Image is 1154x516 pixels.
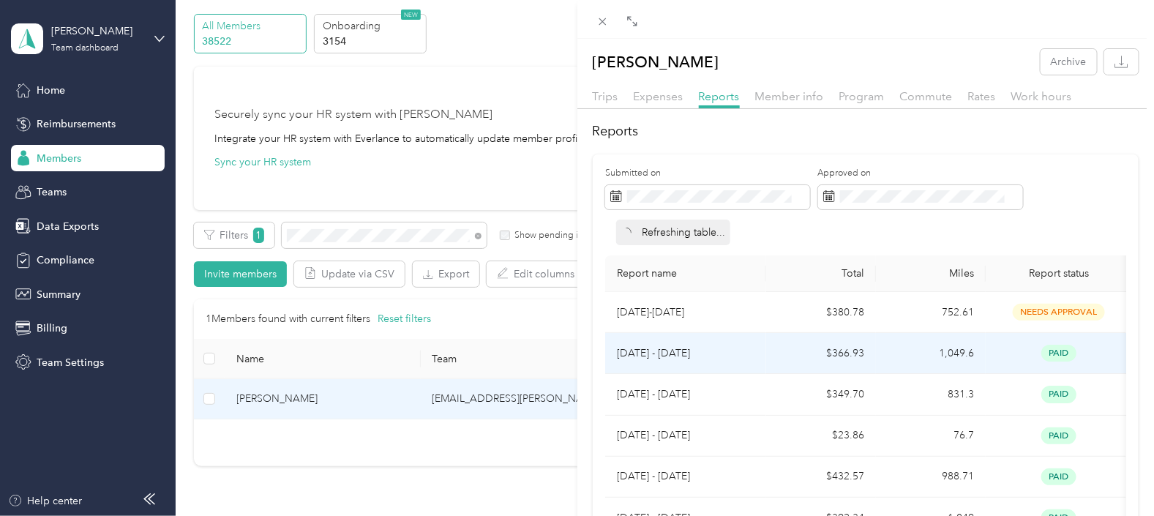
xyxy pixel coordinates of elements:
[755,89,824,103] span: Member info
[699,89,740,103] span: Reports
[1041,427,1076,444] span: paid
[593,49,719,75] p: [PERSON_NAME]
[766,292,876,333] td: $380.78
[876,333,986,374] td: 1,049.6
[766,416,876,457] td: $23.86
[1011,89,1072,103] span: Work hours
[876,457,986,498] td: 988.71
[876,416,986,457] td: 76.7
[1013,304,1105,321] span: needs approval
[1041,49,1097,75] button: Archive
[593,121,1139,141] h2: Reports
[605,167,810,180] label: Submitted on
[839,89,885,103] span: Program
[900,89,953,103] span: Commute
[888,267,974,280] div: Miles
[593,89,618,103] span: Trips
[605,255,766,292] th: Report name
[997,267,1120,280] span: Report status
[617,427,754,444] p: [DATE] - [DATE]
[1072,434,1154,516] iframe: Everlance-gr Chat Button Frame
[778,267,864,280] div: Total
[617,386,754,403] p: [DATE] - [DATE]
[617,468,754,485] p: [DATE] - [DATE]
[968,89,996,103] span: Rates
[617,304,754,321] p: [DATE]-[DATE]
[617,345,754,362] p: [DATE] - [DATE]
[1041,468,1076,485] span: paid
[818,167,1023,180] label: Approved on
[1041,345,1076,362] span: paid
[766,457,876,498] td: $432.57
[1041,386,1076,403] span: paid
[616,220,730,245] div: Refreshing table...
[766,374,876,415] td: $349.70
[766,333,876,374] td: $366.93
[876,374,986,415] td: 831.3
[876,292,986,333] td: 752.61
[634,89,683,103] span: Expenses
